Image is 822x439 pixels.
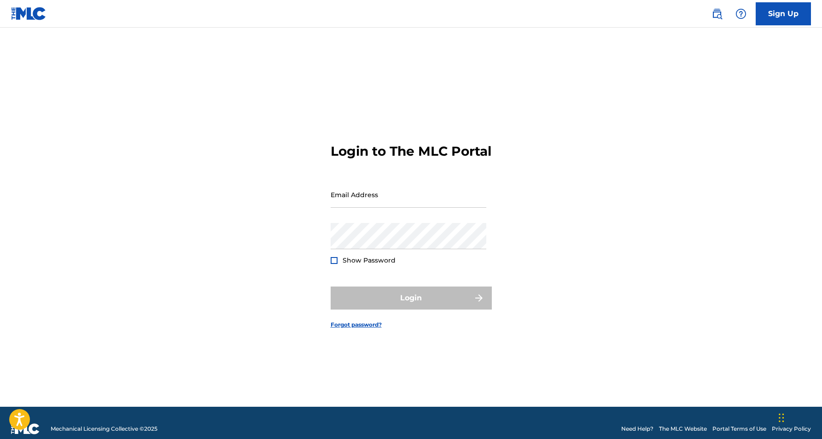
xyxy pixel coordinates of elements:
div: Help [732,5,750,23]
span: Show Password [343,256,396,264]
span: Mechanical Licensing Collective © 2025 [51,425,157,433]
a: Privacy Policy [772,425,811,433]
div: Drag [779,404,784,432]
a: The MLC Website [659,425,707,433]
a: Forgot password? [331,321,382,329]
a: Sign Up [756,2,811,25]
a: Need Help? [621,425,653,433]
img: MLC Logo [11,7,47,20]
img: logo [11,423,40,434]
iframe: Chat Widget [776,395,822,439]
img: help [735,8,746,19]
img: search [711,8,723,19]
a: Portal Terms of Use [712,425,766,433]
h3: Login to The MLC Portal [331,143,491,159]
a: Public Search [708,5,726,23]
